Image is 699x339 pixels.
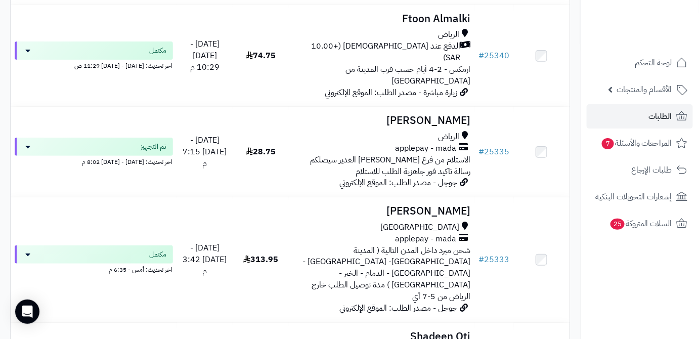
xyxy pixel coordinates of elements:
[396,143,457,154] span: applepay - mada
[381,222,460,233] span: [GEOGRAPHIC_DATA]
[293,40,461,64] span: الدفع عند [DEMOGRAPHIC_DATA] (+10.00 SAR)
[479,50,485,62] span: #
[15,300,39,324] div: Open Intercom Messenger
[183,242,227,277] span: [DATE] - [DATE] 3:42 م
[190,38,220,73] span: [DATE] - [DATE] 10:29 م
[340,302,458,314] span: جوجل - مصدر الطلب: الموقع الإلكتروني
[311,154,471,178] span: الاستلام من فرع [PERSON_NAME] الغدير سيصلكم رسالة تاكيد فور جاهزية الطلب للاستلام
[587,185,693,209] a: إشعارات التحويلات البنكية
[15,60,173,70] div: اخر تحديث: [DATE] - [DATE] 11:29 ص
[609,217,672,231] span: السلات المتروكة
[246,50,276,62] span: 74.75
[479,146,485,158] span: #
[346,63,471,87] span: ارمكس - 2-4 أيام حسب قرب المدينة من [GEOGRAPHIC_DATA]
[602,138,614,149] span: 7
[15,264,173,274] div: اخر تحديث: أمس - 6:35 م
[293,205,471,217] h3: [PERSON_NAME]
[293,13,471,25] h3: Ftoon Almalki
[243,253,278,266] span: 313.95
[439,131,460,143] span: الرياض
[479,146,510,158] a: #25335
[587,211,693,236] a: السلات المتروكة25
[15,156,173,166] div: اخر تحديث: [DATE] - [DATE] 8:02 م
[479,253,510,266] a: #25333
[587,131,693,155] a: المراجعات والأسئلة7
[617,82,672,97] span: الأقسام والمنتجات
[439,29,460,40] span: الرياض
[587,158,693,182] a: طلبات الإرجاع
[340,177,458,189] span: جوجل - مصدر الطلب: الموقع الإلكتروني
[150,46,167,56] span: مكتمل
[293,115,471,126] h3: [PERSON_NAME]
[479,50,510,62] a: #25340
[610,219,625,230] span: 25
[595,190,672,204] span: إشعارات التحويلات البنكية
[183,134,227,169] span: [DATE] - [DATE] 7:15 م
[150,249,167,260] span: مكتمل
[601,136,672,150] span: المراجعات والأسئلة
[631,163,672,177] span: طلبات الإرجاع
[587,104,693,129] a: الطلبات
[630,27,689,49] img: logo-2.png
[649,109,672,123] span: الطلبات
[635,56,672,70] span: لوحة التحكم
[396,233,457,245] span: applepay - mada
[587,51,693,75] a: لوحة التحكم
[479,253,485,266] span: #
[246,146,276,158] span: 28.75
[325,87,458,99] span: زيارة مباشرة - مصدر الطلب: الموقع الإلكتروني
[141,142,167,152] span: تم التجهيز
[303,244,471,303] span: شحن مبرد داخل المدن التالية ( المدينة [GEOGRAPHIC_DATA]- [GEOGRAPHIC_DATA] - [GEOGRAPHIC_DATA] - ...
